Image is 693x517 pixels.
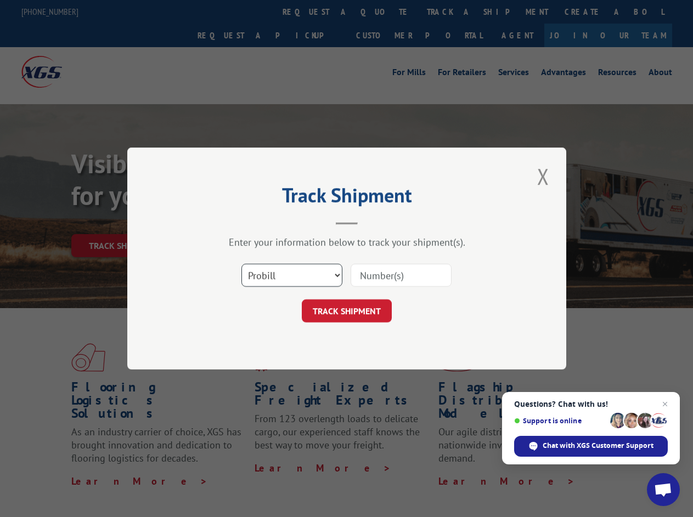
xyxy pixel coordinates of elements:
[182,236,511,248] div: Enter your information below to track your shipment(s).
[543,441,653,451] span: Chat with XGS Customer Support
[514,436,668,457] span: Chat with XGS Customer Support
[182,188,511,208] h2: Track Shipment
[302,299,392,322] button: TRACK SHIPMENT
[647,473,680,506] a: Open chat
[514,400,668,408] span: Questions? Chat with us!
[514,417,606,425] span: Support is online
[534,161,553,191] button: Close modal
[351,264,452,287] input: Number(s)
